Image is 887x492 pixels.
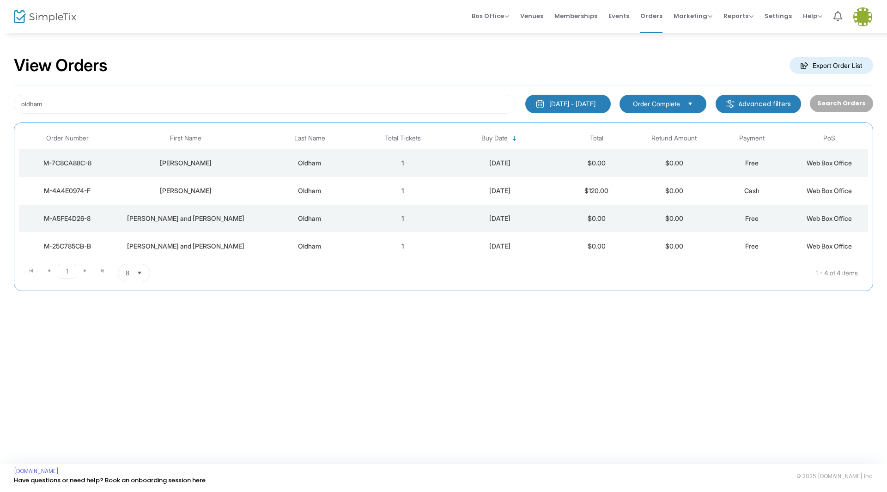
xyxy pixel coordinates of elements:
div: Jean and Jordan [118,242,253,251]
div: 8/27/2025 [444,186,556,195]
span: Page 1 [58,264,76,279]
h2: View Orders [14,55,108,76]
div: Oldham [258,214,362,223]
button: [DATE] - [DATE] [525,95,611,113]
span: Help [803,12,822,20]
div: Oldham [258,186,362,195]
a: Have questions or need help? Book an onboarding session here [14,476,206,485]
kendo-pager-info: 1 - 4 of 4 items [242,264,858,282]
td: $120.00 [558,177,636,205]
span: © 2025 [DOMAIN_NAME] Inc. [796,473,873,480]
td: 1 [364,232,442,260]
div: Samuel [118,158,253,168]
span: PoS [823,134,835,142]
span: Web Box Office [807,214,852,222]
img: filter [726,99,735,109]
img: monthly [535,99,545,109]
input: Search by name, email, phone, order number, ip address, or last 4 digits of card [14,95,516,114]
span: Sortable [511,135,518,142]
td: $0.00 [558,232,636,260]
td: $0.00 [635,205,713,232]
td: $0.00 [558,205,636,232]
span: Order Complete [633,99,680,109]
span: Marketing [674,12,712,20]
m-button: Export Order List [790,57,873,74]
td: 1 [364,149,442,177]
a: [DOMAIN_NAME] [14,468,59,475]
td: $0.00 [558,149,636,177]
span: Web Box Office [807,242,852,250]
span: Web Box Office [807,159,852,167]
div: Oldham [258,242,362,251]
div: Jean and Jordan [118,214,253,223]
span: Box Office [472,12,509,20]
div: 9/23/2025 [444,158,556,168]
span: Order Number [46,134,89,142]
div: Patty [118,186,253,195]
td: 1 [364,205,442,232]
div: [DATE] - [DATE] [549,99,595,109]
div: Data table [19,128,868,260]
span: Web Box Office [807,187,852,194]
span: First Name [170,134,201,142]
span: Events [608,4,629,28]
div: 11/6/2023 [444,214,556,223]
div: M-4A4E0974-F [21,186,114,195]
span: Free [745,242,759,250]
div: M-25C785CB-B [21,242,114,251]
span: Buy Date [481,134,508,142]
span: Free [745,159,759,167]
div: Oldham [258,158,362,168]
td: $0.00 [635,149,713,177]
td: $0.00 [635,232,713,260]
td: $0.00 [635,177,713,205]
span: Last Name [294,134,325,142]
th: Refund Amount [635,128,713,149]
span: Cash [744,187,759,194]
button: Select [133,264,146,282]
span: Settings [765,4,792,28]
span: Reports [723,12,753,20]
button: Select [684,99,697,109]
span: Memberships [554,4,597,28]
span: Payment [739,134,765,142]
div: M-A5FE4D26-8 [21,214,114,223]
div: 10/24/2022 [444,242,556,251]
span: 8 [126,268,129,278]
span: Free [745,214,759,222]
span: Venues [520,4,543,28]
span: Orders [640,4,662,28]
m-button: Advanced filters [716,95,801,113]
th: Total Tickets [364,128,442,149]
th: Total [558,128,636,149]
div: M-7C8CA88C-8 [21,158,114,168]
td: 1 [364,177,442,205]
